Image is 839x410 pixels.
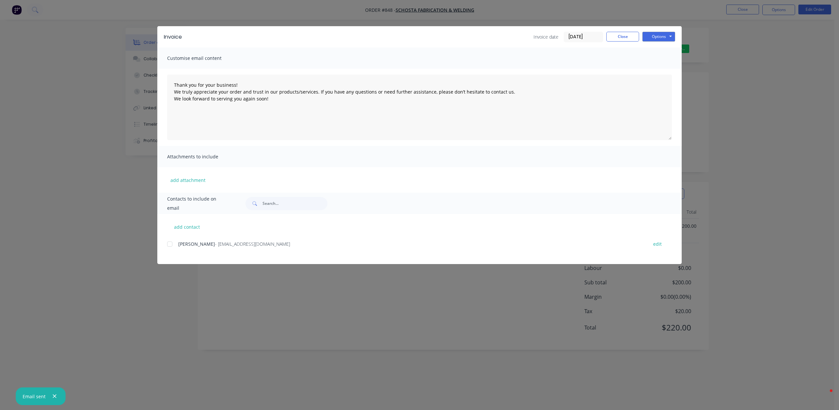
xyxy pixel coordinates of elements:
button: add attachment [167,175,209,185]
button: Close [606,32,639,42]
span: Contacts to include on email [167,194,229,213]
button: edit [649,240,666,248]
button: add contact [167,222,206,232]
textarea: Thank you for your business! We truly appreciate your order and trust in our products/services. I... [167,75,672,140]
input: Search... [263,197,327,210]
span: [PERSON_NAME] [178,241,215,247]
span: Invoice date [534,33,558,40]
span: - [EMAIL_ADDRESS][DOMAIN_NAME] [215,241,290,247]
div: Email sent [23,393,46,400]
iframe: Intercom live chat [817,388,832,403]
span: Attachments to include [167,152,239,161]
span: Customise email content [167,54,239,63]
button: Options [642,32,675,42]
div: Invoice [164,33,182,41]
